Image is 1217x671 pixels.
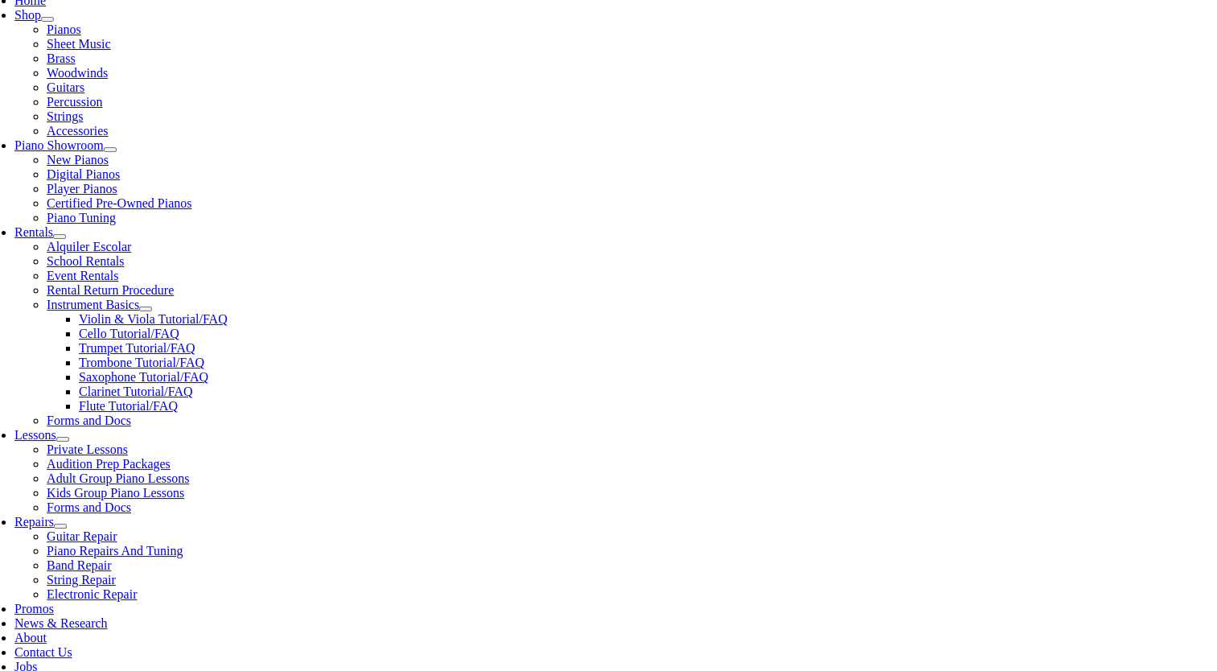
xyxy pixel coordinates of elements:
a: Violin & Viola Tutorial/FAQ [79,312,228,326]
a: Promos [14,602,54,615]
button: Open submenu of Repairs [54,524,67,529]
a: Guitar Repair [47,529,117,543]
a: Contact Us [14,645,72,659]
button: Open submenu of Piano Showroom [104,147,117,152]
a: Flute Tutorial/FAQ [79,399,178,413]
button: Open submenu of Rentals [53,234,66,239]
a: Guitars [47,80,84,94]
a: Strings [47,109,83,123]
a: Forms and Docs [47,500,131,514]
a: Trombone Tutorial/FAQ [79,356,204,369]
a: Lessons [14,428,56,442]
a: String Repair [47,573,116,587]
a: Kids Group Piano Lessons [47,486,184,500]
a: Rental Return Procedure [47,283,174,297]
a: Band Repair [47,558,111,572]
a: Cello Tutorial/FAQ [79,327,179,340]
a: Woodwinds [47,66,108,80]
a: Saxophone Tutorial/FAQ [79,370,208,384]
a: School Rentals [47,254,124,268]
a: Digital Pianos [47,167,120,181]
a: Certified Pre-Owned Pianos [47,196,191,210]
a: Forms and Docs [47,414,131,427]
a: Player Pianos [47,182,117,196]
a: Clarinet Tutorial/FAQ [79,385,193,398]
a: News & Research [14,616,108,630]
a: Event Rentals [47,269,118,282]
a: Piano Tuning [47,211,116,224]
a: Brass [47,51,76,65]
a: Accessories [47,124,108,138]
a: Trumpet Tutorial/FAQ [79,341,195,355]
a: Repairs [14,515,54,529]
a: Shop [14,8,41,22]
a: Private Lessons [47,443,128,456]
a: Percussion [47,95,102,109]
a: About [14,631,47,644]
a: Rentals [14,225,53,239]
button: Open submenu of Shop [41,17,54,22]
a: Piano Showroom [14,138,104,152]
a: Alquiler Escolar [47,240,131,253]
a: Piano Repairs And Tuning [47,544,183,558]
a: Electronic Repair [47,587,137,601]
a: Pianos [47,23,81,36]
a: Adult Group Piano Lessons [47,471,189,485]
button: Open submenu of Lessons [56,437,69,442]
button: Open submenu of Instrument Basics [139,307,152,311]
a: Sheet Music [47,37,111,51]
a: Instrument Basics [47,298,139,311]
a: Audition Prep Packages [47,457,171,471]
a: New Pianos [47,153,109,167]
